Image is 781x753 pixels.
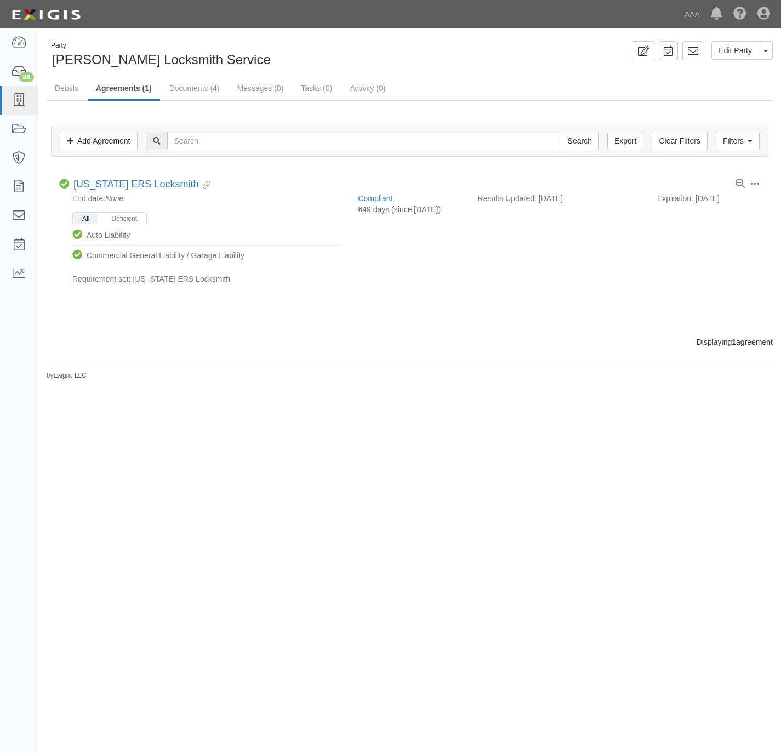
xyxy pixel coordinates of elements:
[716,132,760,150] a: Filters
[229,77,292,99] a: Messages (8)
[478,193,641,204] div: Results Updated: [DATE]
[198,181,210,189] i: Evidence Linked
[73,179,210,191] div: California ERS Locksmith
[54,372,87,379] a: Exigis, LLC
[161,77,228,99] a: Documents (4)
[60,132,138,150] a: Add Agreement
[167,132,561,150] input: Search
[103,214,145,224] button: Deficient
[293,77,340,99] a: Tasks (0)
[561,132,599,150] input: Search
[657,193,760,204] div: Expiration: [DATE]
[52,52,271,67] span: [PERSON_NAME] Locksmith Service
[358,194,392,203] a: Compliant
[47,77,87,99] a: Details
[736,179,745,189] a: View results summary
[38,336,781,347] div: Displaying agreement
[8,5,84,25] img: logo-5460c22ac91f19d4615b14bd174203de0afe785f0fc80cf4dbbc73dc1793850b.png
[59,179,69,189] i: Compliant
[733,8,746,21] i: Help Center - Complianz
[72,225,341,246] li: Auto Liability
[607,132,643,150] a: Export
[72,250,82,260] i: Compliant
[72,230,82,239] i: Compliant
[652,132,707,150] a: Clear Filters
[105,194,123,203] em: None
[711,41,759,60] a: Edit Party
[72,273,341,284] div: Requirement set: [US_STATE] ERS Locksmith
[19,72,34,82] div: 96
[358,204,441,215] div: 649 days (since [DATE])
[88,77,160,101] a: Agreements (1)
[51,41,271,50] div: Party
[341,77,394,99] a: Activity (0)
[679,3,705,25] a: AAA
[73,179,198,190] a: [US_STATE] ERS Locksmith
[59,193,350,204] div: End date:
[74,214,98,224] button: All
[47,371,87,380] small: by
[732,338,736,346] b: 1
[72,246,341,265] li: Commercial General Liability / Garage Liability
[47,41,402,69] div: Scott Reardon's Locksmith Service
